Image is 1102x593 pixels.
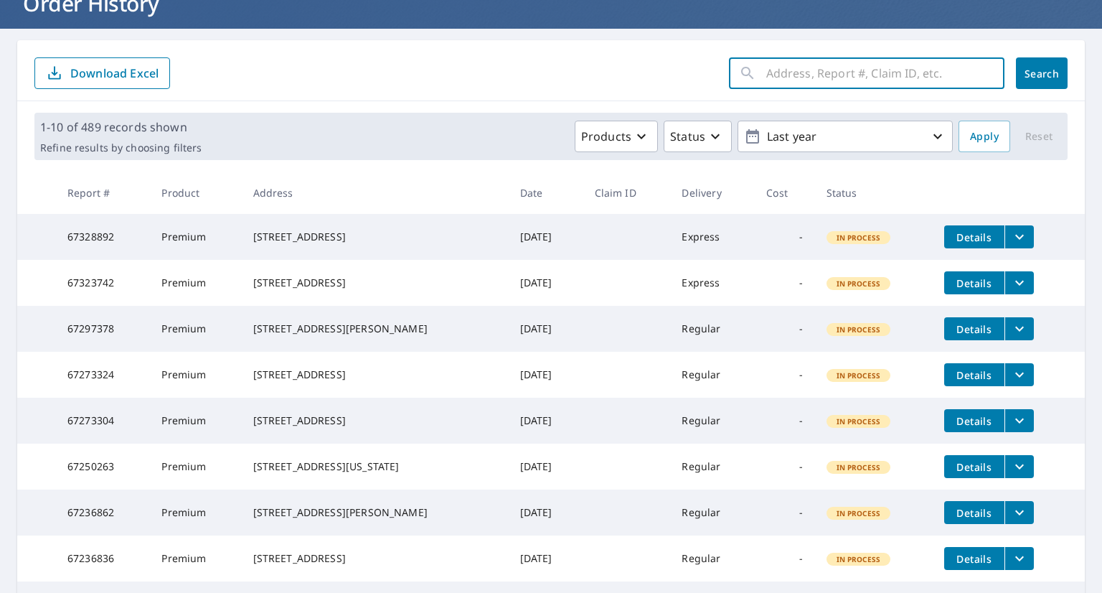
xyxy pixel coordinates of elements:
[959,121,1010,152] button: Apply
[1004,455,1034,478] button: filesDropdownBtn-67250263
[828,508,890,518] span: In Process
[1004,317,1034,340] button: filesDropdownBtn-67297378
[1004,547,1034,570] button: filesDropdownBtn-67236836
[953,552,996,566] span: Details
[828,324,890,335] span: In Process
[509,536,583,582] td: [DATE]
[670,398,755,444] td: Regular
[828,370,890,380] span: In Process
[755,260,814,306] td: -
[40,118,202,136] p: 1-10 of 489 records shown
[1016,57,1068,89] button: Search
[761,124,929,149] p: Last year
[755,444,814,490] td: -
[150,214,241,260] td: Premium
[755,172,814,214] th: Cost
[953,414,996,428] span: Details
[150,398,241,444] td: Premium
[828,233,890,243] span: In Process
[253,551,497,566] div: [STREET_ADDRESS]
[755,352,814,398] td: -
[1027,67,1056,80] span: Search
[664,121,732,152] button: Status
[1004,271,1034,294] button: filesDropdownBtn-67323742
[575,121,658,152] button: Products
[670,444,755,490] td: Regular
[766,53,1004,93] input: Address, Report #, Claim ID, etc.
[253,230,497,244] div: [STREET_ADDRESS]
[828,416,890,426] span: In Process
[253,505,497,520] div: [STREET_ADDRESS][PERSON_NAME]
[953,506,996,520] span: Details
[815,172,933,214] th: Status
[253,414,497,428] div: [STREET_ADDRESS]
[253,459,497,474] div: [STREET_ADDRESS][US_STATE]
[56,260,150,306] td: 67323742
[944,363,1004,386] button: detailsBtn-67273324
[828,462,890,472] span: In Process
[755,490,814,536] td: -
[509,260,583,306] td: [DATE]
[509,398,583,444] td: [DATE]
[944,317,1004,340] button: detailsBtn-67297378
[970,128,999,146] span: Apply
[509,352,583,398] td: [DATE]
[56,536,150,582] td: 67236836
[670,260,755,306] td: Express
[509,306,583,352] td: [DATE]
[150,306,241,352] td: Premium
[150,352,241,398] td: Premium
[755,536,814,582] td: -
[56,214,150,260] td: 67328892
[509,172,583,214] th: Date
[1004,225,1034,248] button: filesDropdownBtn-67328892
[953,460,996,474] span: Details
[509,214,583,260] td: [DATE]
[242,172,509,214] th: Address
[670,352,755,398] td: Regular
[34,57,170,89] button: Download Excel
[253,368,497,382] div: [STREET_ADDRESS]
[670,306,755,352] td: Regular
[738,121,953,152] button: Last year
[581,128,631,145] p: Products
[40,141,202,154] p: Refine results by choosing filters
[755,398,814,444] td: -
[944,547,1004,570] button: detailsBtn-67236836
[670,490,755,536] td: Regular
[56,306,150,352] td: 67297378
[670,128,705,145] p: Status
[583,172,671,214] th: Claim ID
[670,536,755,582] td: Regular
[150,444,241,490] td: Premium
[56,352,150,398] td: 67273324
[944,271,1004,294] button: detailsBtn-67323742
[755,306,814,352] td: -
[253,276,497,290] div: [STREET_ADDRESS]
[670,172,755,214] th: Delivery
[56,172,150,214] th: Report #
[150,490,241,536] td: Premium
[944,409,1004,432] button: detailsBtn-67273304
[1004,409,1034,432] button: filesDropdownBtn-67273304
[944,455,1004,478] button: detailsBtn-67250263
[828,554,890,564] span: In Process
[70,65,159,81] p: Download Excel
[1004,501,1034,524] button: filesDropdownBtn-67236862
[944,225,1004,248] button: detailsBtn-67328892
[755,214,814,260] td: -
[953,322,996,336] span: Details
[944,501,1004,524] button: detailsBtn-67236862
[150,172,241,214] th: Product
[953,230,996,244] span: Details
[56,490,150,536] td: 67236862
[56,444,150,490] td: 67250263
[509,490,583,536] td: [DATE]
[670,214,755,260] td: Express
[150,536,241,582] td: Premium
[953,276,996,290] span: Details
[56,398,150,444] td: 67273304
[253,322,497,336] div: [STREET_ADDRESS][PERSON_NAME]
[1004,363,1034,386] button: filesDropdownBtn-67273324
[150,260,241,306] td: Premium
